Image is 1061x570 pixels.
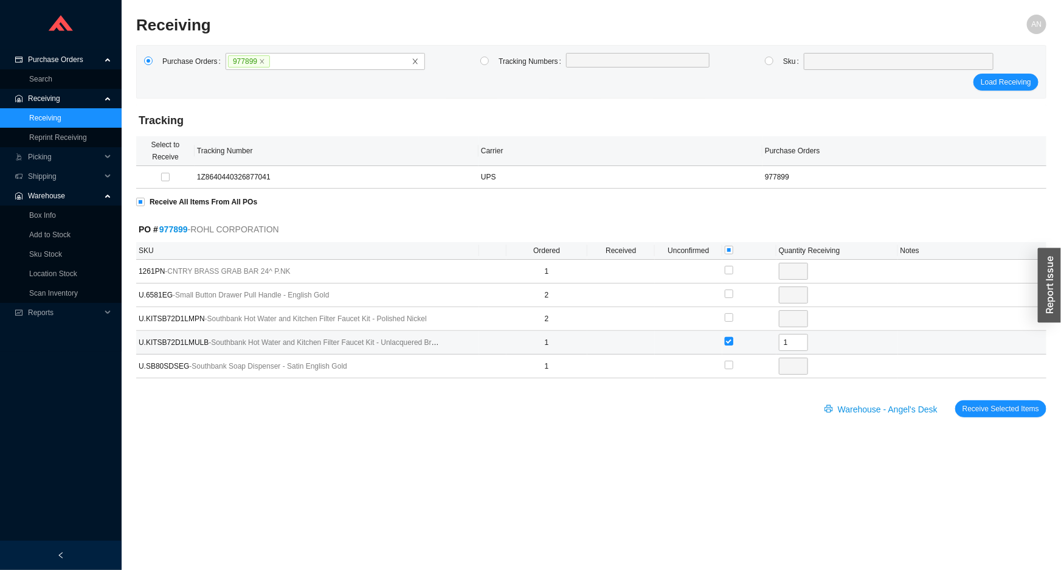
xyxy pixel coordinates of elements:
a: Sku Stock [29,250,62,259]
button: Load Receiving [973,74,1039,91]
span: Purchase Orders [28,50,101,69]
label: Tracking Numbers [499,53,566,70]
span: - Southbank Hot Water and Kitchen Filter Faucet Kit - Unlacquered Brass [209,338,443,347]
strong: PO # [139,224,188,234]
span: - Southbank Soap Dispenser - Satin English Gold [189,362,347,370]
span: credit-card [15,56,23,63]
button: printerWarehouse - Angel's Desk [817,400,948,417]
span: - CNTRY BRASS GRAB BAR 24^ P.NK [165,267,290,276]
span: fund [15,309,23,316]
td: 1 [506,260,587,283]
td: 1 [506,355,587,378]
span: Load Receiving [981,76,1031,88]
span: Warehouse - Angel's Desk [838,403,938,417]
span: AN [1032,15,1042,34]
span: Receive Selected Items [963,403,1039,415]
strong: Receive All Items From All POs [150,198,257,206]
a: Location Stock [29,269,77,278]
span: close [412,58,419,65]
th: SKU [136,242,479,260]
button: Receive Selected Items [955,400,1046,417]
span: - ROHL CORPORATION [188,223,279,237]
a: Add to Stock [29,231,71,239]
th: Purchase Orders [762,136,1046,166]
input: 977899closeclose [271,55,279,68]
td: 2 [506,307,587,331]
a: Box Info [29,211,56,220]
h4: Tracking [139,113,1044,128]
span: - Southbank Hot Water and Kitchen Filter Faucet Kit - Polished Nickel [205,315,427,323]
th: Unconfirmed [655,242,722,260]
td: 1 [506,331,587,355]
th: Received [587,242,655,260]
th: Quantity Receiving [776,242,898,260]
th: Tracking Number [195,136,479,166]
span: 1261PN [139,265,443,277]
h2: Receiving [136,15,819,36]
span: printer [824,405,835,414]
a: 977899 [159,224,188,234]
span: U.6581EG [139,289,443,301]
span: U.KITSB72D1LMPN [139,313,443,325]
span: U.SB80SDSEG [139,360,443,372]
span: Reports [28,303,101,322]
label: Purchase Orders [162,53,226,70]
span: close [259,58,265,64]
th: Ordered [506,242,587,260]
th: Select to Receive [136,136,195,166]
td: 977899 [762,166,1046,189]
span: Picking [28,147,101,167]
td: 1Z8640440326877041 [195,166,479,189]
label: Sku [783,53,804,70]
th: Notes [898,242,1046,260]
span: left [57,552,64,559]
a: Reprint Receiving [29,133,87,142]
a: Search [29,75,52,83]
td: UPS [479,166,762,189]
span: - Small Button Drawer Pull Handle - English Gold [173,291,329,299]
span: Warehouse [28,186,101,206]
span: Shipping [28,167,101,186]
th: Carrier [479,136,762,166]
span: Receiving [28,89,101,108]
span: 977899 [228,55,270,68]
td: 2 [506,283,587,307]
a: Receiving [29,114,61,122]
a: Scan Inventory [29,289,78,297]
span: U.KITSB72D1LMULB [139,336,443,349]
